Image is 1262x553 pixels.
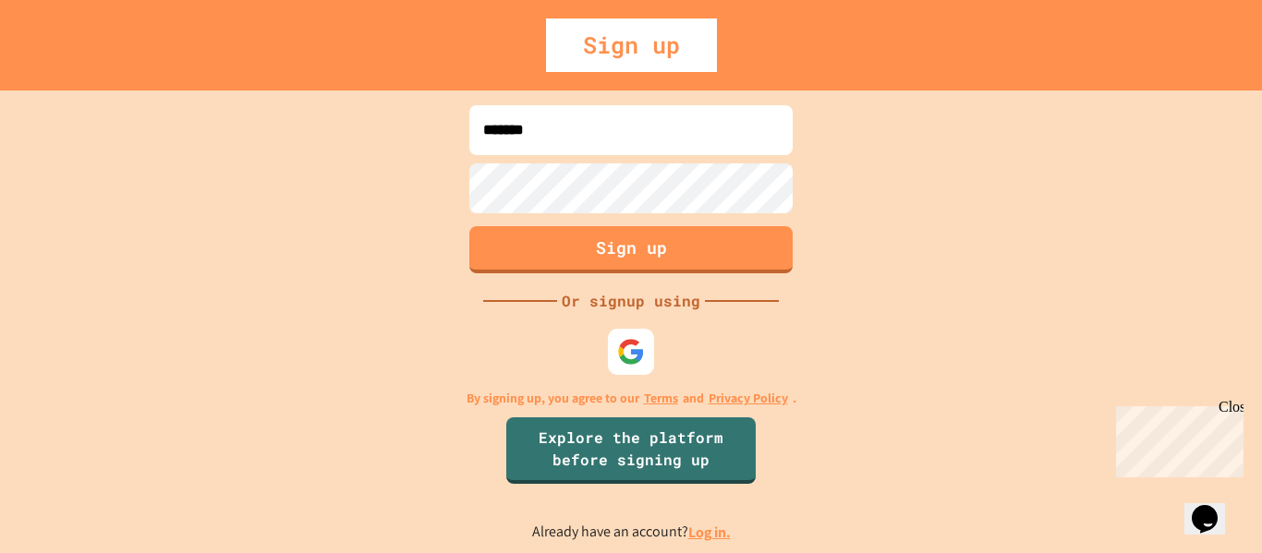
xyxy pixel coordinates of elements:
[557,290,705,312] div: Or signup using
[644,389,678,408] a: Terms
[469,226,793,273] button: Sign up
[1109,399,1244,477] iframe: chat widget
[467,389,796,408] p: By signing up, you agree to our and .
[546,18,717,72] div: Sign up
[532,521,731,544] p: Already have an account?
[506,417,756,484] a: Explore the platform before signing up
[7,7,127,117] div: Chat with us now!Close
[709,389,788,408] a: Privacy Policy
[617,338,645,366] img: google-icon.svg
[1184,479,1244,535] iframe: chat widget
[688,523,731,542] a: Log in.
